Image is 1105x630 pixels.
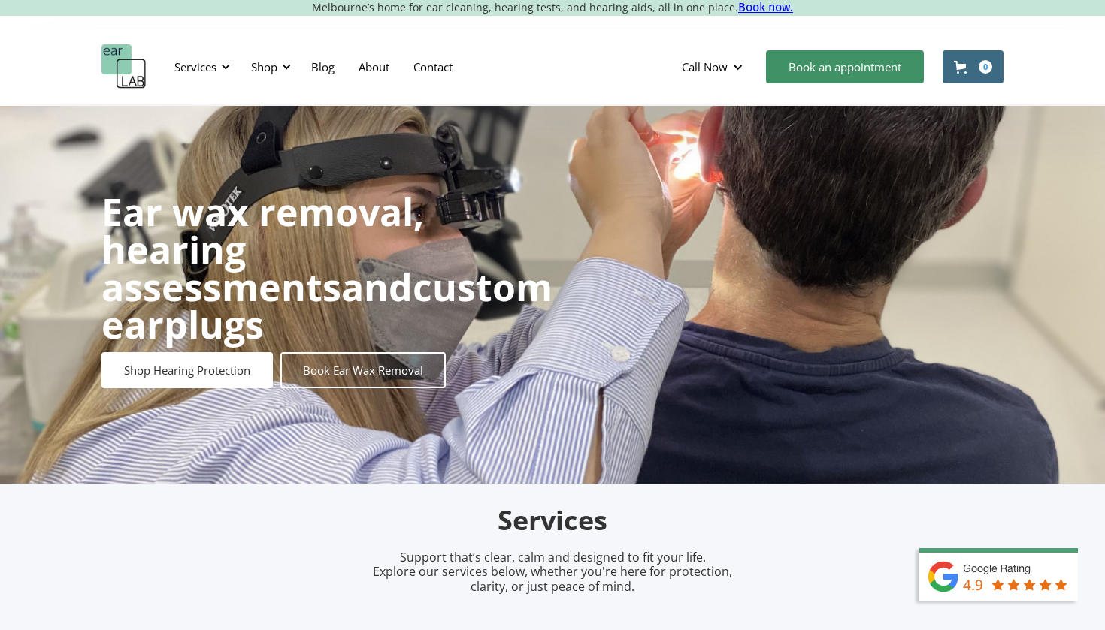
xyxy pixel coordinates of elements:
[299,45,347,89] a: Blog
[101,352,273,388] a: Shop Hearing Protection
[101,261,552,350] strong: custom earplugs
[101,44,147,89] a: home
[174,59,216,74] div: Services
[280,352,446,388] a: Book Ear Wax Removal
[766,50,924,83] a: Book an appointment
[347,45,401,89] a: About
[401,45,465,89] a: Contact
[101,193,552,343] h1: and
[979,60,992,74] div: 0
[199,503,906,538] h2: Services
[101,186,424,312] strong: Ear wax removal, hearing assessments
[353,550,752,594] p: Support that’s clear, calm and designed to fit your life. Explore our services below, whether you...
[943,50,1004,83] a: Open cart
[242,44,295,89] div: Shop
[165,44,235,89] div: Services
[670,44,758,89] div: Call Now
[682,59,728,74] div: Call Now
[251,59,277,74] div: Shop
